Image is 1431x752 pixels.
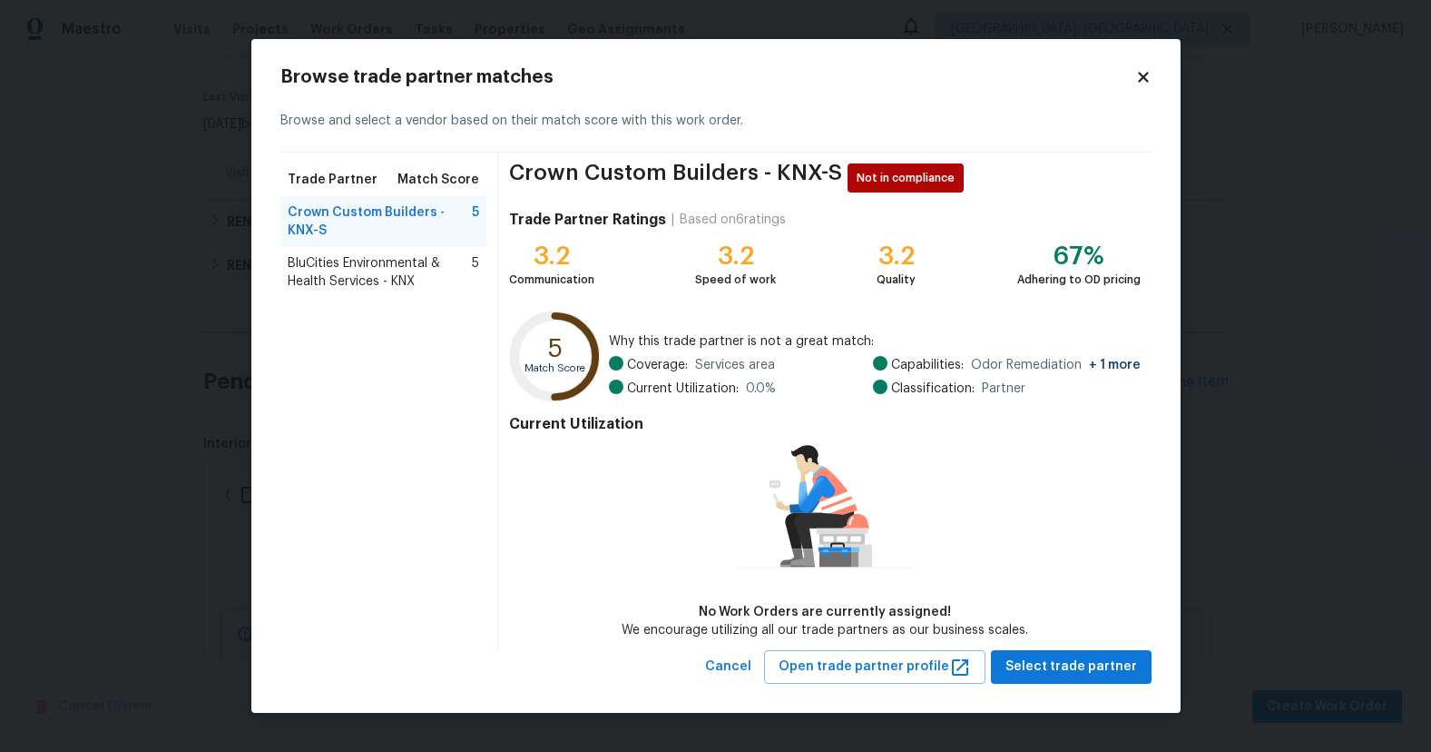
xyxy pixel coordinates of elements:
div: Adhering to OD pricing [1017,271,1141,289]
span: 5 [472,254,479,291]
h2: Browse trade partner matches [280,68,1135,86]
div: No Work Orders are currently assigned! [622,603,1028,621]
span: Crown Custom Builders - KNX-S [509,163,842,193]
button: Cancel [698,650,759,684]
div: 3.2 [695,247,776,265]
h4: Trade Partner Ratings [509,211,666,229]
span: Crown Custom Builders - KNX-S [288,203,473,240]
span: Classification: [891,380,975,398]
span: Open trade partner profile [779,656,971,678]
div: Communication [509,271,594,289]
span: 5 [472,203,479,240]
div: Browse and select a vendor based on their match score with this work order. [280,90,1152,153]
span: Why this trade partner is not a great match: [609,332,1141,351]
div: Speed of work [695,271,776,289]
span: + 1 more [1089,359,1141,371]
button: Open trade partner profile [764,650,985,684]
div: 3.2 [877,247,916,265]
text: 5 [548,336,563,361]
div: 67% [1017,247,1141,265]
span: Capabilities: [891,356,964,374]
span: 0.0 % [746,380,776,398]
button: Select trade partner [991,650,1152,684]
span: Coverage: [627,356,688,374]
span: Select trade partner [1005,656,1137,678]
div: 3.2 [509,247,594,265]
span: Match Score [397,171,479,189]
div: Quality [877,271,916,289]
span: BluCities Environmental & Health Services - KNX [288,254,473,291]
span: Current Utilization: [627,380,739,398]
h4: Current Utilization [509,415,1140,433]
div: Based on 6 ratings [680,211,786,229]
span: Cancel [705,656,751,678]
div: We encourage utilizing all our trade partners as our business scales. [622,621,1028,639]
span: Partner [982,380,1025,398]
span: Services area [695,356,775,374]
div: | [666,211,680,229]
span: Trade Partner [288,171,377,189]
span: Not in compliance [857,169,962,187]
text: Match Score [525,364,586,374]
span: Odor Remediation [971,356,1141,374]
